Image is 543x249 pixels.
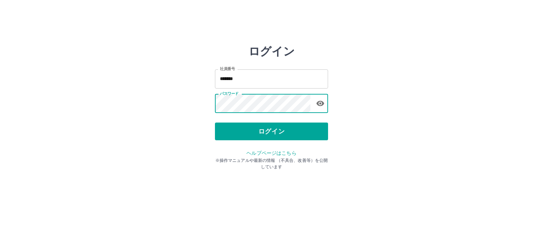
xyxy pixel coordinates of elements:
[215,123,328,140] button: ログイン
[220,66,235,72] label: 社員番号
[215,157,328,170] p: ※操作マニュアルや最新の情報 （不具合、改善等）を公開しています
[220,91,239,96] label: パスワード
[246,150,296,156] a: ヘルプページはこちら
[249,45,295,58] h2: ログイン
